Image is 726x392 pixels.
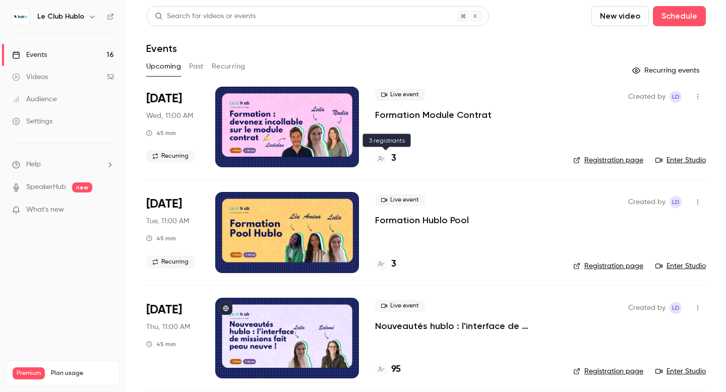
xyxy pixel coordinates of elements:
[189,58,204,75] button: Past
[12,94,57,104] div: Audience
[375,152,396,165] a: 3
[146,302,182,318] span: [DATE]
[573,366,643,376] a: Registration page
[146,58,181,75] button: Upcoming
[375,257,396,271] a: 3
[12,116,52,126] div: Settings
[391,257,396,271] h4: 3
[375,194,425,206] span: Live event
[26,159,41,170] span: Help
[12,159,114,170] li: help-dropdown-opener
[146,234,176,242] div: 45 min
[146,256,195,268] span: Recurring
[146,129,176,137] div: 45 min
[573,155,643,165] a: Registration page
[102,206,114,215] iframe: Noticeable Trigger
[391,152,396,165] h4: 3
[72,182,92,192] span: new
[670,302,682,314] span: Leila Domec
[146,91,182,107] span: [DATE]
[146,87,199,167] div: Oct 15 Wed, 11:00 AM (Europe/Paris)
[146,150,195,162] span: Recurring
[146,340,176,348] div: 45 min
[628,91,665,103] span: Created by
[146,192,199,273] div: Oct 21 Tue, 11:00 AM (Europe/Paris)
[670,196,682,208] span: Leila Domec
[670,91,682,103] span: Leila Domec
[375,363,401,376] a: 95
[591,6,649,26] button: New video
[26,182,66,192] a: SpeakerHub
[628,302,665,314] span: Created by
[37,12,84,22] h6: Le Club Hublo
[672,91,680,103] span: LD
[655,366,706,376] a: Enter Studio
[12,72,48,82] div: Videos
[628,196,665,208] span: Created by
[628,62,706,79] button: Recurring events
[146,298,199,378] div: Oct 23 Thu, 11:00 AM (Europe/Paris)
[375,214,469,226] a: Formation Hublo Pool
[155,11,256,22] div: Search for videos or events
[375,89,425,101] span: Live event
[391,363,401,376] h4: 95
[146,216,189,226] span: Tue, 11:00 AM
[12,50,47,60] div: Events
[13,367,45,379] span: Premium
[655,261,706,271] a: Enter Studio
[146,111,193,121] span: Wed, 11:00 AM
[672,196,680,208] span: LD
[51,369,113,377] span: Plan usage
[573,261,643,271] a: Registration page
[375,320,557,332] a: Nouveautés hublo : l'interface de missions fait peau neuve !
[146,322,190,332] span: Thu, 11:00 AM
[375,109,492,121] a: Formation Module Contrat
[212,58,246,75] button: Recurring
[146,42,177,54] h1: Events
[146,196,182,212] span: [DATE]
[375,300,425,312] span: Live event
[13,9,29,25] img: Le Club Hublo
[655,155,706,165] a: Enter Studio
[653,6,706,26] button: Schedule
[672,302,680,314] span: LD
[26,205,64,215] span: What's new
